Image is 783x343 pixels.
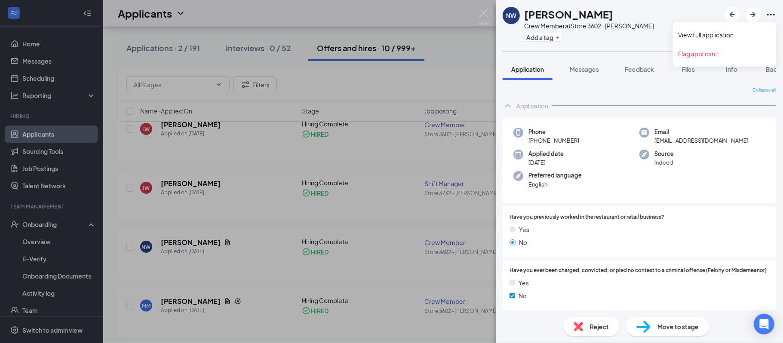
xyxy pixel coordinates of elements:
span: [DATE] [528,158,564,167]
span: Have you previously worked in the restaurant or retail business? [510,213,664,221]
button: PlusAdd a tag [524,33,562,42]
div: NW [506,11,516,20]
button: ArrowLeftNew [725,7,740,22]
span: Messages [570,65,599,73]
span: Move to stage [657,322,699,331]
span: Phone [528,128,579,136]
span: Yes [519,278,529,288]
span: No [519,291,527,300]
span: Preferred language [528,171,582,180]
button: ArrowRight [745,7,761,22]
span: Source [654,150,674,158]
h1: [PERSON_NAME] [524,7,613,21]
span: Applied date [528,150,564,158]
span: Indeed [654,158,674,167]
span: Files [682,65,695,73]
span: English [528,180,582,189]
svg: ChevronUp [503,101,513,111]
div: Crew Member at Store 3602 -[PERSON_NAME] [524,21,654,30]
div: Application [516,101,548,110]
svg: Ellipses [766,9,776,20]
span: Have you ever been charged, convicted, or pled no contest to a criminal offense (Felony or Misdem... [510,266,767,275]
span: [EMAIL_ADDRESS][DOMAIN_NAME] [654,136,749,145]
span: Feedback [625,65,654,73]
span: Yes [519,225,529,234]
svg: ArrowLeftNew [727,9,737,20]
svg: Plus [555,35,560,40]
div: Open Intercom Messenger [754,314,774,334]
span: [PHONE_NUMBER] [528,136,579,145]
span: Email [654,128,749,136]
svg: ArrowRight [748,9,758,20]
span: Reject [590,322,609,331]
span: Application [511,65,544,73]
span: Info [726,65,737,73]
span: Collapse all [752,87,776,94]
a: View full application [678,31,771,39]
span: No [519,238,527,247]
